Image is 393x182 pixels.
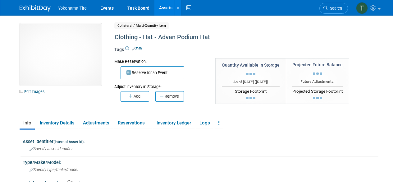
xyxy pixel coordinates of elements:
[20,118,35,128] a: Info
[112,32,347,43] div: Clothing - Hat - Advan Podium Hat
[356,2,368,14] img: Tyler Martin
[319,3,348,14] a: Search
[222,86,280,95] div: Storage Footprint
[36,118,78,128] a: Inventory Details
[20,23,102,86] img: View Images
[114,58,206,64] div: Make Reservation:
[246,73,255,75] img: loading...
[79,118,113,128] a: Adjustments
[114,22,169,29] span: Collateral / Multi-Quantity Item
[53,140,84,144] small: (Internal Asset Id)
[132,47,142,51] a: Edit
[114,118,152,128] a: Reservations
[121,91,149,102] button: Add
[30,167,78,172] span: Specify type/make/model
[23,137,378,145] div: Asset Identifier :
[222,79,280,85] div: As of [DATE] ( )
[114,79,206,90] div: Adjust Inventory in Storage:
[114,46,347,57] div: Tags
[246,97,255,99] img: loading...
[313,72,322,75] img: loading...
[292,79,343,84] div: Future Adjustments:
[30,147,73,151] span: Specify asset identifier
[196,118,213,128] a: Logs
[313,97,322,99] img: loading...
[121,66,184,79] button: Reserve for an Event
[20,5,51,12] img: ExhibitDay
[153,118,194,128] a: Inventory Ledger
[222,62,280,68] div: Quantity Available in Storage
[23,158,378,166] div: Type/Make/Model:
[58,6,87,11] span: Yokohama Tire
[292,86,343,95] div: Projected Storage Footprint
[292,62,343,68] div: Projected Future Balance
[256,80,267,84] span: [DATE]
[20,88,47,96] a: Edit Images
[328,6,342,11] span: Search
[155,91,184,102] button: Remove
